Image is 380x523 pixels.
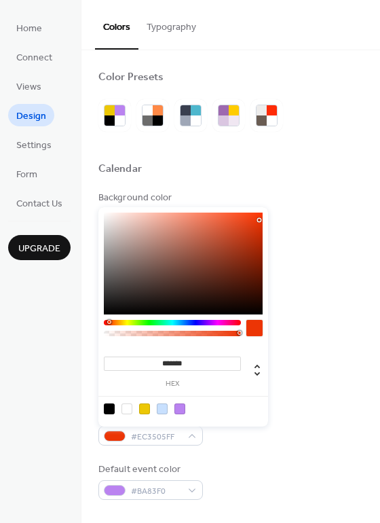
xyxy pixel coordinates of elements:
[16,139,52,153] span: Settings
[8,75,50,97] a: Views
[131,484,181,499] span: #BA83F0
[104,380,241,388] label: hex
[16,80,41,94] span: Views
[121,403,132,414] div: rgb(255, 255, 255)
[8,192,71,214] a: Contact Us
[16,109,46,124] span: Design
[16,197,62,211] span: Contact Us
[8,162,45,185] a: Form
[8,104,54,126] a: Design
[16,51,52,65] span: Connect
[8,16,50,39] a: Home
[174,403,185,414] div: rgb(186, 131, 240)
[18,242,60,256] span: Upgrade
[8,235,71,260] button: Upgrade
[98,162,142,177] div: Calendar
[104,403,115,414] div: rgb(0, 0, 0)
[98,71,164,85] div: Color Presets
[16,22,42,36] span: Home
[131,430,181,444] span: #EC3505FF
[139,403,150,414] div: rgb(236, 199, 5)
[8,46,60,68] a: Connect
[98,463,200,477] div: Default event color
[157,403,168,414] div: rgb(200, 224, 254)
[8,133,60,156] a: Settings
[16,168,37,182] span: Form
[98,191,200,205] div: Background color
